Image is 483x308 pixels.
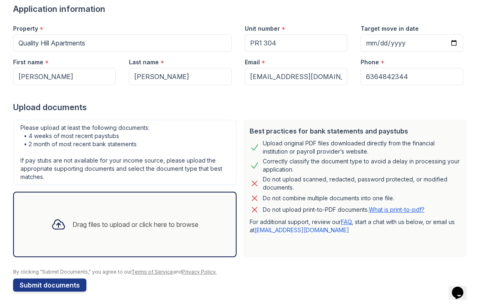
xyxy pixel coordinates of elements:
div: Correctly classify the document type to avoid a delay in processing your application. [263,157,460,174]
p: Do not upload print-to-PDF documents. [263,206,424,214]
div: By clicking "Submit Documents," you agree to our and [13,269,470,275]
div: Do not combine multiple documents into one file. [263,193,394,203]
div: Upload documents [13,102,470,113]
a: What is print-to-pdf? [369,206,424,213]
a: FAQ [341,218,352,225]
div: Application information [13,3,470,15]
div: Best practices for bank statements and paystubs [250,126,460,136]
div: Do not upload scanned, redacted, password protected, or modified documents. [263,175,460,192]
div: Drag files to upload or click here to browse [72,220,199,229]
label: Property [13,25,38,33]
div: Please upload at least the following documents: • 4 weeks of most recent paystubs • 2 month of mo... [13,120,237,185]
button: Submit documents [13,279,86,292]
label: Target move in date [361,25,419,33]
div: Upload original PDF files downloaded directly from the financial institution or payroll provider’... [263,139,460,156]
iframe: chat widget [449,275,475,300]
a: Privacy Policy. [182,269,217,275]
label: Email [245,58,260,66]
a: Terms of Service [131,269,173,275]
label: Unit number [245,25,280,33]
a: [EMAIL_ADDRESS][DOMAIN_NAME] [255,226,349,233]
label: Phone [361,58,379,66]
label: First name [13,58,43,66]
p: For additional support, review our , start a chat with us below, or email us at [250,218,460,234]
label: Last name [129,58,159,66]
